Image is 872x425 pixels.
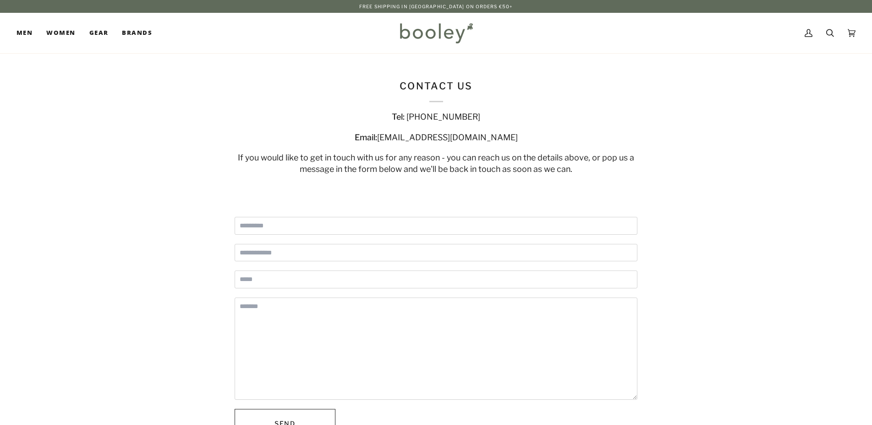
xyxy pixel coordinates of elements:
a: Gear [82,13,115,53]
div: [PHONE_NUMBER] [235,111,638,123]
img: Booley [396,20,476,46]
p: Free Shipping in [GEOGRAPHIC_DATA] on Orders €50+ [359,3,513,10]
span: Men [16,28,33,38]
span: [EMAIL_ADDRESS][DOMAIN_NAME] [377,132,518,142]
strong: Tel: [392,112,405,121]
span: If you would like to get in touch with us for any reason - you can reach us on the details above,... [238,153,634,174]
strong: Email: [355,132,377,142]
span: Brands [122,28,152,38]
p: Contact Us [235,80,638,102]
a: Brands [115,13,159,53]
span: Gear [89,28,109,38]
span: Women [46,28,75,38]
a: Women [39,13,82,53]
a: Men [16,13,39,53]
